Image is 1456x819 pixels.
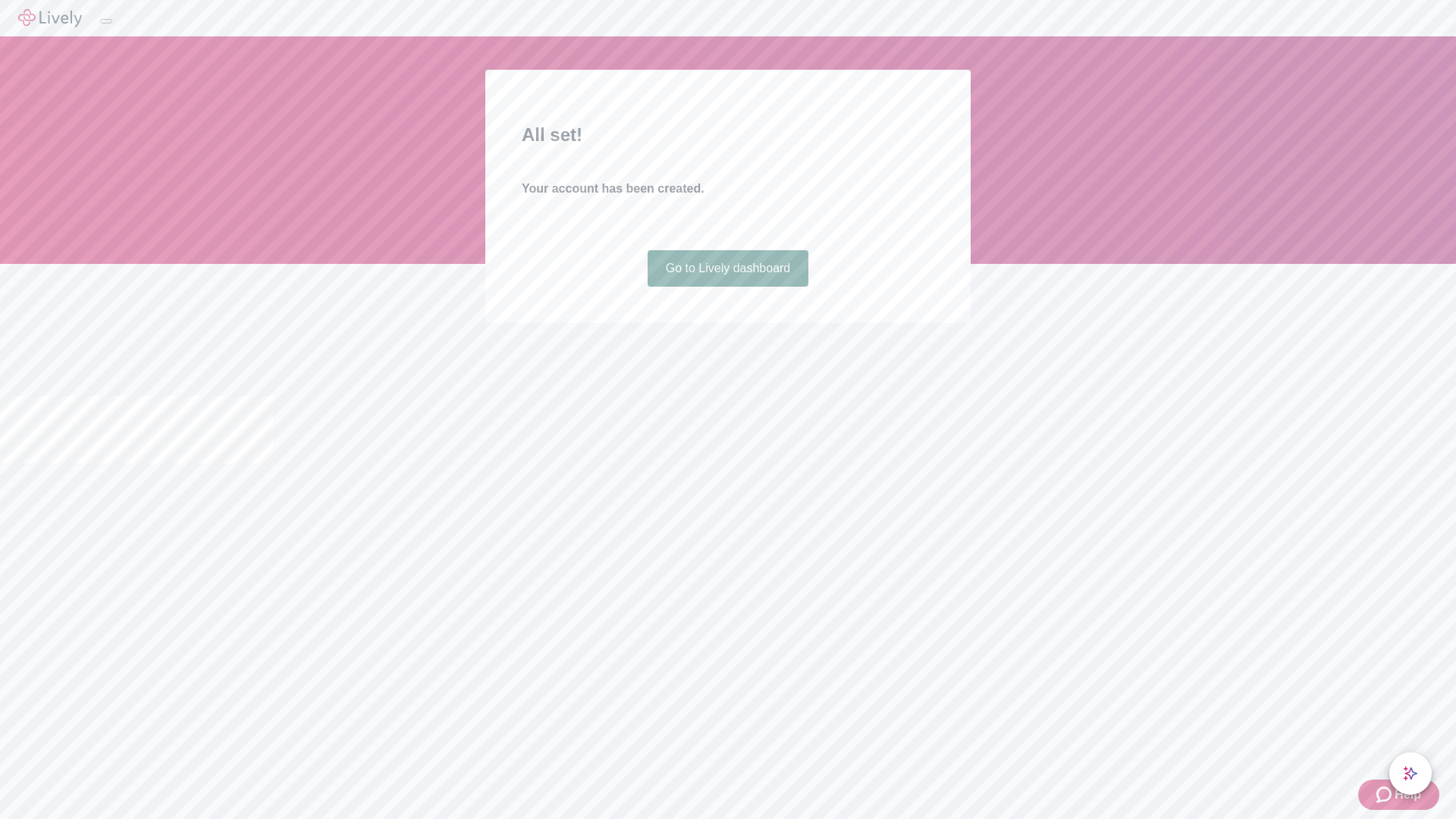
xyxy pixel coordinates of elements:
[1376,786,1395,804] svg: Zendesk support icon
[1358,780,1439,810] button: Zendesk support iconHelp
[1395,786,1421,804] span: Help
[522,121,934,149] h2: All set!
[522,180,934,198] h4: Your account has been created.
[18,9,82,27] img: Lively
[1389,752,1432,795] button: chat
[100,19,112,24] button: Log out
[1403,766,1418,781] svg: Lively AI Assistant
[648,250,809,287] a: Go to Lively dashboard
